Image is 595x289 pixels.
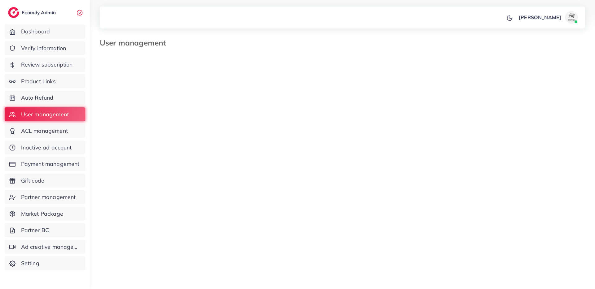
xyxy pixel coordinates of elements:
h3: User management [100,38,171,47]
a: ACL management [5,124,85,138]
span: Partner BC [21,226,49,234]
a: Partner BC [5,223,85,237]
span: Product Links [21,77,56,85]
span: ACL management [21,127,68,135]
span: Review subscription [21,61,73,69]
a: Gift code [5,174,85,188]
span: Dashboard [21,28,50,36]
span: Payment management [21,160,80,168]
a: Inactive ad account [5,140,85,155]
a: Partner management [5,190,85,204]
a: User management [5,107,85,122]
span: Partner management [21,193,76,201]
a: Auto Refund [5,91,85,105]
span: Gift code [21,177,44,185]
span: Ad creative management [21,243,81,251]
img: avatar [565,11,578,24]
span: Market Package [21,210,63,218]
a: Payment management [5,157,85,171]
span: User management [21,110,69,119]
p: [PERSON_NAME] [519,14,561,21]
a: Market Package [5,207,85,221]
span: Inactive ad account [21,144,72,152]
img: logo [8,7,19,18]
a: Product Links [5,74,85,88]
a: Dashboard [5,24,85,39]
a: Review subscription [5,58,85,72]
a: Ad creative management [5,240,85,254]
a: [PERSON_NAME]avatar [515,11,580,24]
span: Auto Refund [21,94,54,102]
span: Setting [21,259,39,267]
a: Setting [5,256,85,270]
a: Verify information [5,41,85,55]
span: Verify information [21,44,66,52]
a: logoEcomdy Admin [8,7,57,18]
h2: Ecomdy Admin [22,10,57,15]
